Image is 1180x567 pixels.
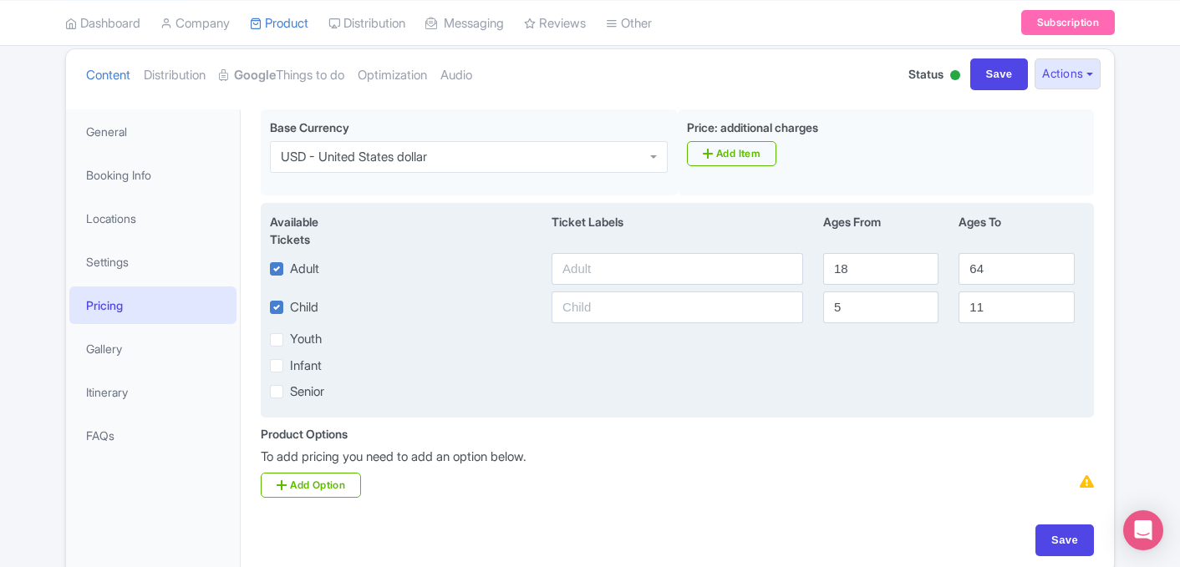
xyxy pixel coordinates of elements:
[440,49,472,102] a: Audio
[1123,510,1163,550] div: Open Intercom Messenger
[69,286,237,324] a: Pricing
[1021,10,1115,35] a: Subscription
[261,473,361,498] a: Add Option
[261,448,1094,467] p: To add pricing you need to add an option below.
[69,373,237,411] a: Itinerary
[1035,524,1094,556] input: Save
[261,425,348,443] div: Product Options
[290,330,322,349] label: Youth
[687,119,818,136] label: Price: additional charges
[947,63,964,89] div: Active
[552,291,803,323] input: Child
[290,260,319,279] label: Adult
[358,49,427,102] a: Optimization
[86,49,130,102] a: Content
[542,213,813,248] div: Ticket Labels
[69,330,237,367] a: Gallery
[270,213,360,248] div: Available Tickets
[687,141,776,166] a: Add Item
[144,49,206,102] a: Distribution
[69,243,237,281] a: Settings
[290,298,318,317] label: Child
[949,213,1084,248] div: Ages To
[69,156,237,194] a: Booking Info
[281,149,427,165] div: USD - United States dollar
[290,357,322,376] label: Infant
[234,66,276,85] strong: Google
[69,113,237,150] a: General
[552,253,803,285] input: Adult
[970,58,1029,90] input: Save
[813,213,949,248] div: Ages From
[219,49,344,102] a: GoogleThings to do
[69,200,237,237] a: Locations
[69,417,237,454] a: FAQs
[290,382,324,402] label: Senior
[270,120,349,134] span: Base Currency
[908,65,943,83] span: Status
[1035,58,1101,89] button: Actions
